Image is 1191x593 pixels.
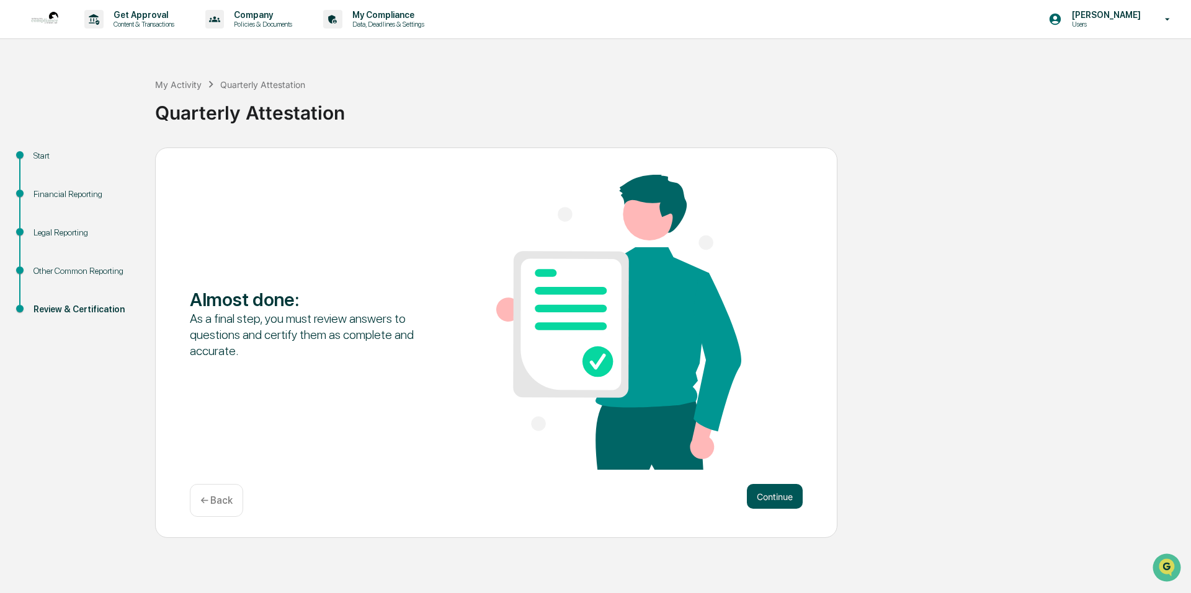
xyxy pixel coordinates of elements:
div: Financial Reporting [33,188,135,201]
p: My Compliance [342,10,430,20]
div: Other Common Reporting [33,265,135,278]
p: How can we help? [12,26,226,46]
div: 🗄️ [90,157,100,167]
p: Content & Transactions [104,20,181,29]
button: Start new chat [211,99,226,113]
a: 🔎Data Lookup [7,175,83,197]
div: Start new chat [42,95,203,107]
span: Data Lookup [25,180,78,192]
a: 🗄️Attestations [85,151,159,174]
div: 🔎 [12,181,22,191]
div: Almost done : [190,288,435,310]
p: Data, Deadlines & Settings [342,20,430,29]
iframe: Open customer support [1151,552,1185,586]
span: Pylon [123,210,150,219]
div: Review & Certification [33,303,135,316]
img: logo [30,4,60,34]
p: Policies & Documents [224,20,298,29]
a: 🖐️Preclearance [7,151,85,174]
div: Quarterly Attestation [220,79,305,90]
div: We're available if you need us! [42,107,157,117]
div: 🖐️ [12,157,22,167]
div: Start [33,149,135,162]
span: Attestations [102,156,154,169]
p: Company [224,10,298,20]
img: Almost done [496,175,741,470]
p: Users [1062,20,1147,29]
div: My Activity [155,79,202,90]
button: Continue [747,484,803,509]
a: Powered byPylon [87,209,150,219]
p: [PERSON_NAME] [1062,10,1147,20]
p: ← Back [200,494,233,506]
div: As a final step, you must review answers to questions and certify them as complete and accurate. [190,310,435,359]
div: Quarterly Attestation [155,92,1185,124]
span: Preclearance [25,156,80,169]
img: 1746055101610-c473b297-6a78-478c-a979-82029cc54cd1 [12,95,35,117]
p: Get Approval [104,10,181,20]
div: Legal Reporting [33,226,135,239]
